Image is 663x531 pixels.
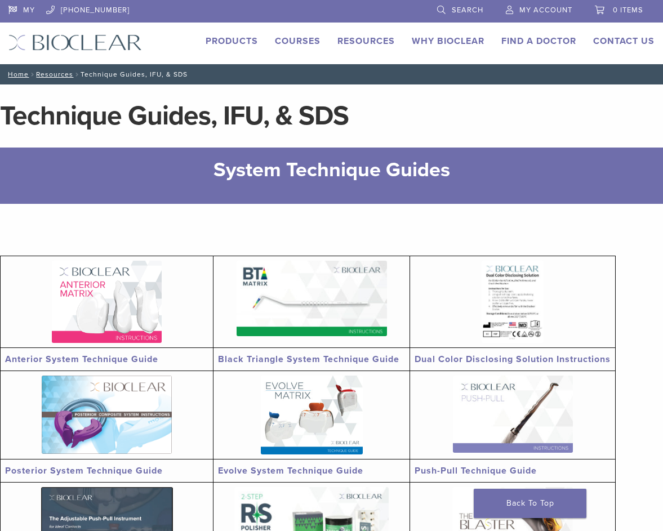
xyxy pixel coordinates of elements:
a: Dual Color Disclosing Solution Instructions [415,354,611,365]
span: My Account [519,6,572,15]
a: Contact Us [593,35,655,47]
a: Resources [337,35,395,47]
span: / [29,72,36,77]
span: / [73,72,81,77]
a: Products [206,35,258,47]
a: Back To Top [474,489,586,518]
span: 0 items [613,6,643,15]
a: Courses [275,35,321,47]
h2: System Technique Guides [119,157,544,184]
a: Posterior System Technique Guide [5,465,163,476]
a: Home [5,70,29,78]
a: Find A Doctor [501,35,576,47]
a: Resources [36,70,73,78]
a: Black Triangle System Technique Guide [218,354,399,365]
a: Evolve System Technique Guide [218,465,363,476]
a: Why Bioclear [412,35,484,47]
span: Search [452,6,483,15]
a: Anterior System Technique Guide [5,354,158,365]
img: Bioclear [8,34,142,51]
a: Push-Pull Technique Guide [415,465,537,476]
